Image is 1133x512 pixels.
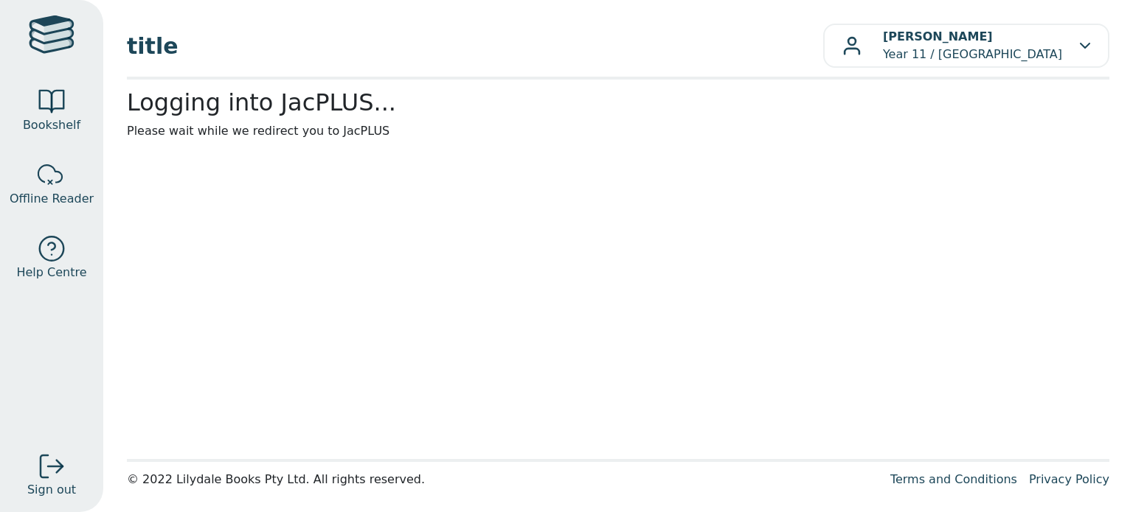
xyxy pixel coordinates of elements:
span: Sign out [27,481,76,499]
a: Terms and Conditions [890,472,1017,486]
p: Year 11 / [GEOGRAPHIC_DATA] [883,28,1062,63]
span: Help Centre [16,264,86,281]
a: Privacy Policy [1029,472,1109,486]
span: Bookshelf [23,116,80,134]
button: [PERSON_NAME]Year 11 / [GEOGRAPHIC_DATA] [823,24,1109,68]
span: title [127,29,823,63]
span: Offline Reader [10,190,94,208]
p: Please wait while we redirect you to JacPLUS [127,122,1109,140]
div: © 2022 Lilydale Books Pty Ltd. All rights reserved. [127,471,879,488]
h2: Logging into JacPLUS... [127,88,1109,116]
b: [PERSON_NAME] [883,29,993,43]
